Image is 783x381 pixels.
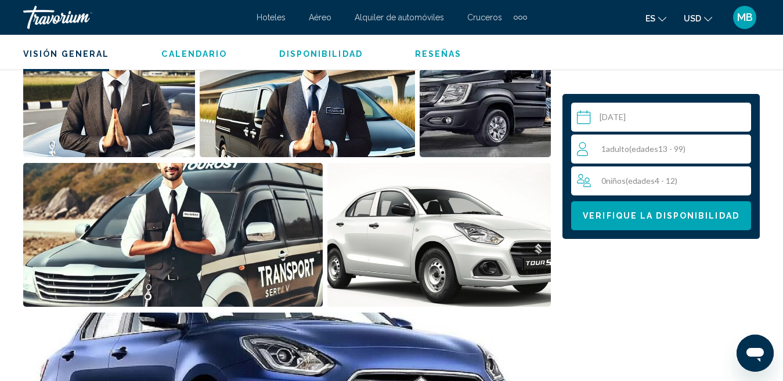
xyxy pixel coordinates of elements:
a: Hoteles [257,13,286,22]
button: Open full-screen image slider [327,162,551,307]
button: Calendario [161,49,227,59]
button: Open full-screen image slider [420,13,551,158]
button: Change currency [684,10,712,27]
button: Disponibilidad [279,49,362,59]
button: Reseñas [415,49,462,59]
button: Extra navigation items [514,8,527,27]
button: Verifique la disponibilidad [571,201,751,230]
span: Adulto [606,144,629,154]
span: edades [632,144,658,154]
a: Cruceros [467,13,502,22]
span: es [645,14,655,23]
span: ( 4 - 12) [626,176,677,186]
button: User Menu [730,5,760,30]
iframe: Button to launch messaging window [737,335,774,372]
button: Visión general [23,49,109,59]
button: Open full-screen image slider [23,13,195,158]
button: Change language [645,10,666,27]
button: Open full-screen image slider [200,13,415,158]
span: Verifique la disponibilidad [583,212,739,221]
button: Open full-screen image slider [23,162,323,307]
a: Travorium [23,6,245,29]
span: USD [684,14,701,23]
span: Niños [606,176,626,186]
a: Alquiler de automóviles [355,13,444,22]
span: 0 [601,176,677,186]
span: ( 13 - 99) [629,144,685,154]
a: Aéreo [309,13,331,22]
span: 1 [601,144,685,154]
button: Travelers: 1 adult, 0 children [571,135,751,195]
span: edades [628,176,655,186]
span: MB [737,12,753,23]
